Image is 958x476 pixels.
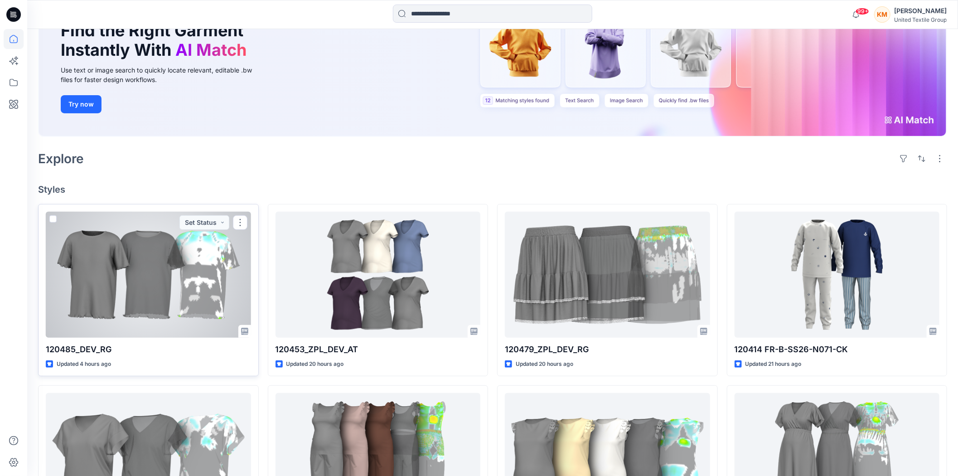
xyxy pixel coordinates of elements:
button: Try now [61,95,102,113]
div: [PERSON_NAME] [894,5,947,16]
p: Updated 20 hours ago [516,359,573,369]
p: 120453_ZPL_DEV_AT [276,343,481,356]
p: Updated 4 hours ago [57,359,111,369]
a: 120479_ZPL_DEV_RG [505,212,710,338]
span: AI Match [175,40,247,60]
p: 120414 FR-B-SS26-N071-CK [735,343,940,356]
div: KM [874,6,890,23]
h2: Explore [38,151,84,166]
p: Updated 20 hours ago [286,359,344,369]
a: 120485_DEV_RG [46,212,251,338]
p: Updated 21 hours ago [745,359,802,369]
span: 99+ [856,8,869,15]
p: 120479_ZPL_DEV_RG [505,343,710,356]
a: 120414 FR-B-SS26-N071-CK [735,212,940,338]
h1: Find the Right Garment Instantly With [61,21,251,60]
div: United Textile Group [894,16,947,23]
div: Use text or image search to quickly locate relevant, editable .bw files for faster design workflows. [61,65,265,84]
p: 120485_DEV_RG [46,343,251,356]
h4: Styles [38,184,947,195]
a: 120453_ZPL_DEV_AT [276,212,481,338]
